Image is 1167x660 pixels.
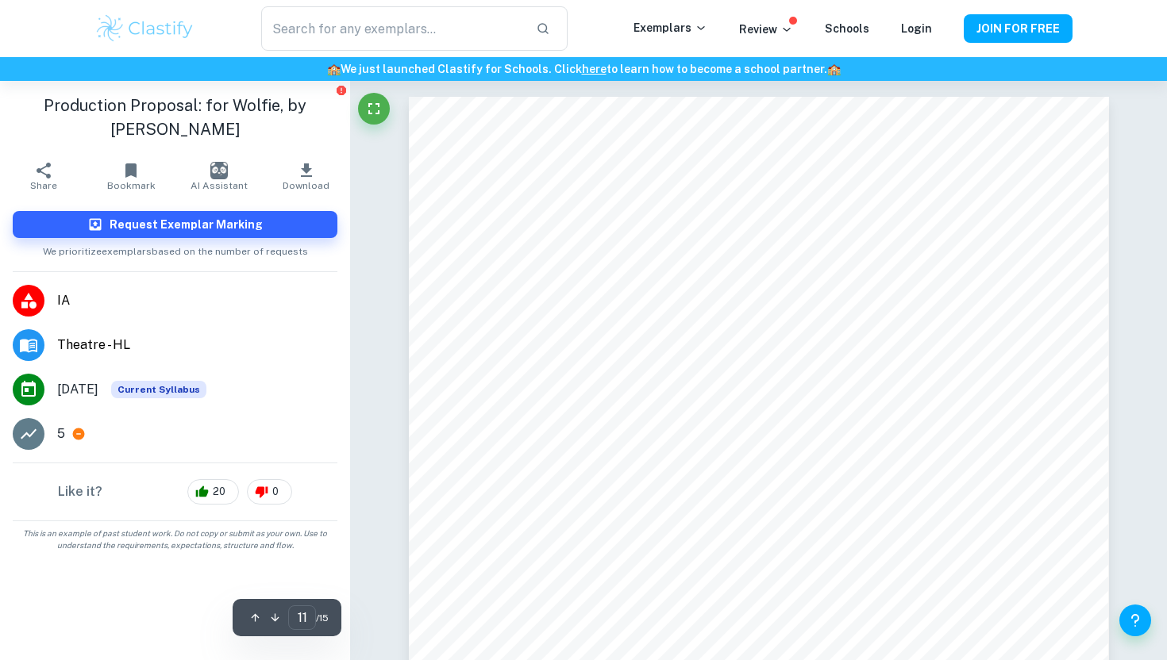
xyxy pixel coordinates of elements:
[210,162,228,179] img: AI Assistant
[901,22,932,35] a: Login
[57,380,98,399] span: [DATE]
[825,22,869,35] a: Schools
[57,424,65,443] p: 5
[191,180,248,191] span: AI Assistant
[358,93,390,125] button: Fullscreen
[634,19,707,36] p: Exemplars
[327,63,341,75] span: 🏫
[107,180,156,191] span: Bookmark
[43,238,308,259] span: We prioritize exemplars based on the number of requests
[263,154,350,198] button: Download
[6,528,344,551] span: This is an example of past student work. Do not copy or submit as your own. Use to understand the...
[57,336,337,355] span: Theatre - HL
[175,154,263,198] button: AI Assistant
[13,211,337,238] button: Request Exemplar Marking
[30,180,57,191] span: Share
[335,84,347,96] button: Report issue
[94,13,195,44] img: Clastify logo
[87,154,175,198] button: Bookmark
[111,381,206,398] div: This exemplar is based on the current syllabus. Feel free to refer to it for inspiration/ideas wh...
[283,180,329,191] span: Download
[264,484,287,500] span: 0
[110,216,263,233] h6: Request Exemplar Marking
[739,21,793,38] p: Review
[187,479,239,505] div: 20
[204,484,234,500] span: 20
[827,63,841,75] span: 🏫
[111,381,206,398] span: Current Syllabus
[13,94,337,141] h1: Production Proposal: for Wolfie, by [PERSON_NAME]
[964,14,1073,43] button: JOIN FOR FREE
[57,291,337,310] span: IA
[58,482,102,501] h6: Like it?
[316,611,329,625] span: / 15
[1119,604,1151,636] button: Help and Feedback
[247,479,292,505] div: 0
[261,6,523,51] input: Search for any exemplars...
[3,60,1164,78] h6: We just launched Clastify for Schools. Click to learn how to become a school partner.
[582,63,607,75] a: here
